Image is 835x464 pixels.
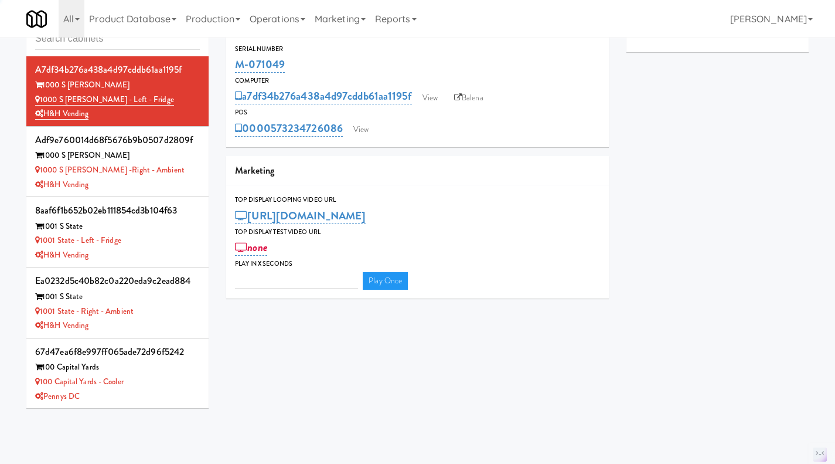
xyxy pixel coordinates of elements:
[235,107,600,118] div: POS
[235,56,285,73] a: M-071049
[35,131,200,149] div: adf9e760014d68f5676b9b0507d2809f
[35,148,200,163] div: 1000 S [PERSON_NAME]
[35,28,200,50] input: Search cabinets
[235,194,600,206] div: Top Display Looping Video Url
[26,127,209,197] li: adf9e760014d68f5676b9b0507d2809f1000 S [PERSON_NAME] 1000 S [PERSON_NAME] -Right - AmbientH&H Ven...
[417,89,444,107] a: View
[35,391,80,402] a: Pennys DC
[35,343,200,361] div: 67d47ea6f8e997ff065ade72d96f5242
[235,43,600,55] div: Serial Number
[35,202,200,219] div: 8aaf6f1b652b02eb111854cd3b104f63
[235,208,366,224] a: [URL][DOMAIN_NAME]
[35,290,200,304] div: 1001 S State
[235,226,600,238] div: Top Display Test Video Url
[347,121,374,138] a: View
[235,239,267,256] a: none
[235,75,600,87] div: Computer
[35,376,124,387] a: 100 Capital Yards - Cooler
[35,108,88,120] a: H&H Vending
[26,338,209,409] li: 67d47ea6f8e997ff065ade72d96f5242100 Capital Yards 100 Capital Yards - CoolerPennys DC
[35,249,88,260] a: H&H Vending
[26,9,47,29] img: Micromart
[235,164,274,177] span: Marketing
[35,320,88,331] a: H&H Vending
[35,235,121,246] a: 1001 State - Left - Fridge
[235,258,600,270] div: Play in X seconds
[26,56,209,127] li: a7df34b276a438a4d97cddb61aa1195f1000 S [PERSON_NAME] 1000 S [PERSON_NAME] - Left - FridgeH&H Vending
[35,61,200,79] div: a7df34b276a438a4d97cddb61aa1195f
[35,164,185,175] a: 1000 S [PERSON_NAME] -Right - Ambient
[448,89,489,107] a: Balena
[35,306,134,317] a: 1001 State - Right - Ambient
[35,78,200,93] div: 1000 S [PERSON_NAME]
[35,94,174,106] a: 1000 S [PERSON_NAME] - Left - Fridge
[363,272,408,290] a: Play Once
[35,219,200,234] div: 1001 S State
[35,272,200,290] div: ea0232d5c40b82c0a220eda9c2ead884
[26,197,209,267] li: 8aaf6f1b652b02eb111854cd3b104f631001 S State 1001 State - Left - FridgeH&H Vending
[235,88,411,104] a: a7df34b276a438a4d97cddb61aa1195f
[235,120,343,137] a: 0000573234726086
[35,179,88,190] a: H&H Vending
[35,360,200,375] div: 100 Capital Yards
[26,267,209,338] li: ea0232d5c40b82c0a220eda9c2ead8841001 S State 1001 State - Right - AmbientH&H Vending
